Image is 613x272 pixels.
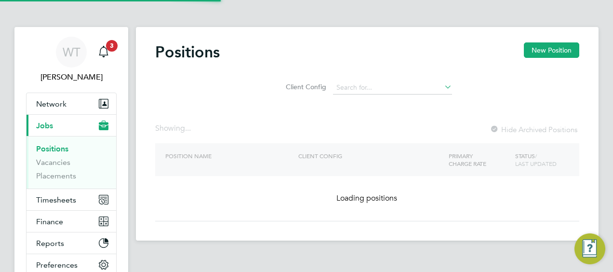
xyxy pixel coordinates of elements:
[27,93,116,114] button: Network
[94,37,113,68] a: 3
[36,260,78,270] span: Preferences
[490,125,577,134] label: Hide Archived Positions
[333,81,452,95] input: Search for...
[27,115,116,136] button: Jobs
[26,71,117,83] span: Wendy Turner
[36,121,53,130] span: Jobs
[36,144,68,153] a: Positions
[36,99,67,109] span: Network
[106,40,118,52] span: 3
[524,42,579,58] button: New Position
[27,211,116,232] button: Finance
[36,195,76,204] span: Timesheets
[27,189,116,210] button: Timesheets
[574,233,605,264] button: Engage Resource Center
[26,37,117,83] a: WT[PERSON_NAME]
[155,42,220,62] h2: Positions
[36,239,64,248] span: Reports
[63,46,80,58] span: WT
[36,171,76,180] a: Placements
[36,217,63,226] span: Finance
[27,136,116,189] div: Jobs
[155,123,193,134] div: Showing
[283,82,326,91] label: Client Config
[27,232,116,254] button: Reports
[185,123,191,133] span: ...
[36,158,70,167] a: Vacancies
